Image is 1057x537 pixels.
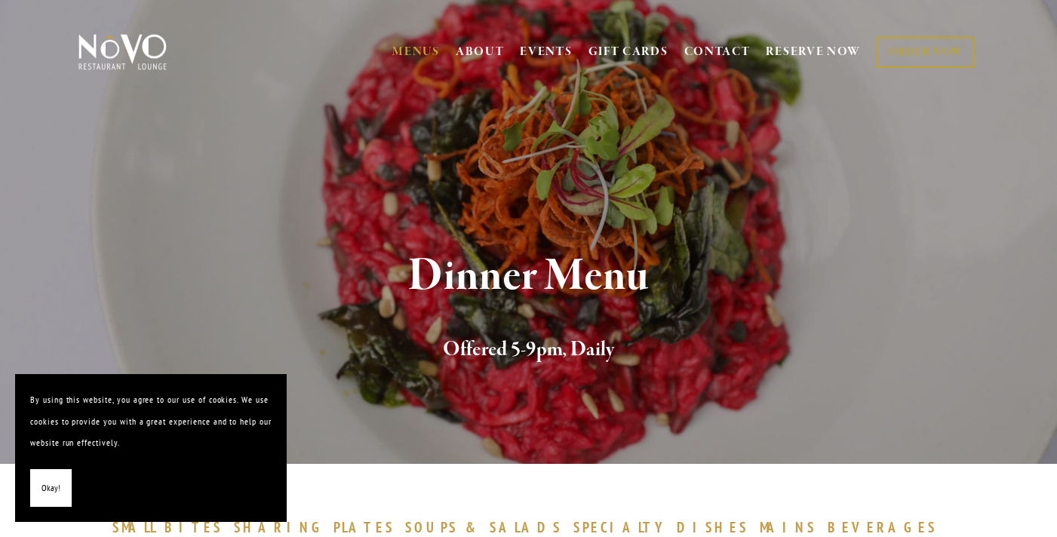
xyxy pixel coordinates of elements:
button: Okay! [30,469,72,508]
a: ABOUT [456,44,505,60]
span: BITES [164,518,223,536]
span: SHARING [234,518,326,536]
a: CONTACT [684,38,751,66]
span: BEVERAGES [828,518,938,536]
a: MENUS [392,44,440,60]
p: By using this website, you agree to our use of cookies. We use cookies to provide you with a grea... [30,389,272,454]
a: SMALLBITES [112,518,231,536]
span: SPECIALTY [573,518,670,536]
span: PLATES [333,518,395,536]
span: SMALL [112,518,158,536]
h1: Dinner Menu [103,252,954,301]
a: RESERVE NOW [766,38,861,66]
section: Cookie banner [15,374,287,522]
a: ORDER NOW [876,37,975,68]
span: SOUPS [405,518,458,536]
a: SHARINGPLATES [234,518,401,536]
span: DISHES [677,518,748,536]
span: & [466,518,482,536]
img: Novo Restaurant &amp; Lounge [75,33,170,71]
a: GIFT CARDS [588,38,668,66]
span: SALADS [490,518,562,536]
a: EVENTS [520,44,572,60]
a: BEVERAGES [828,518,945,536]
a: SPECIALTYDISHES [573,518,756,536]
a: MAINS [760,518,824,536]
span: MAINS [760,518,816,536]
h2: Offered 5-9pm, Daily [103,334,954,366]
a: SOUPS&SALADS [405,518,569,536]
span: Okay! [41,477,60,499]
